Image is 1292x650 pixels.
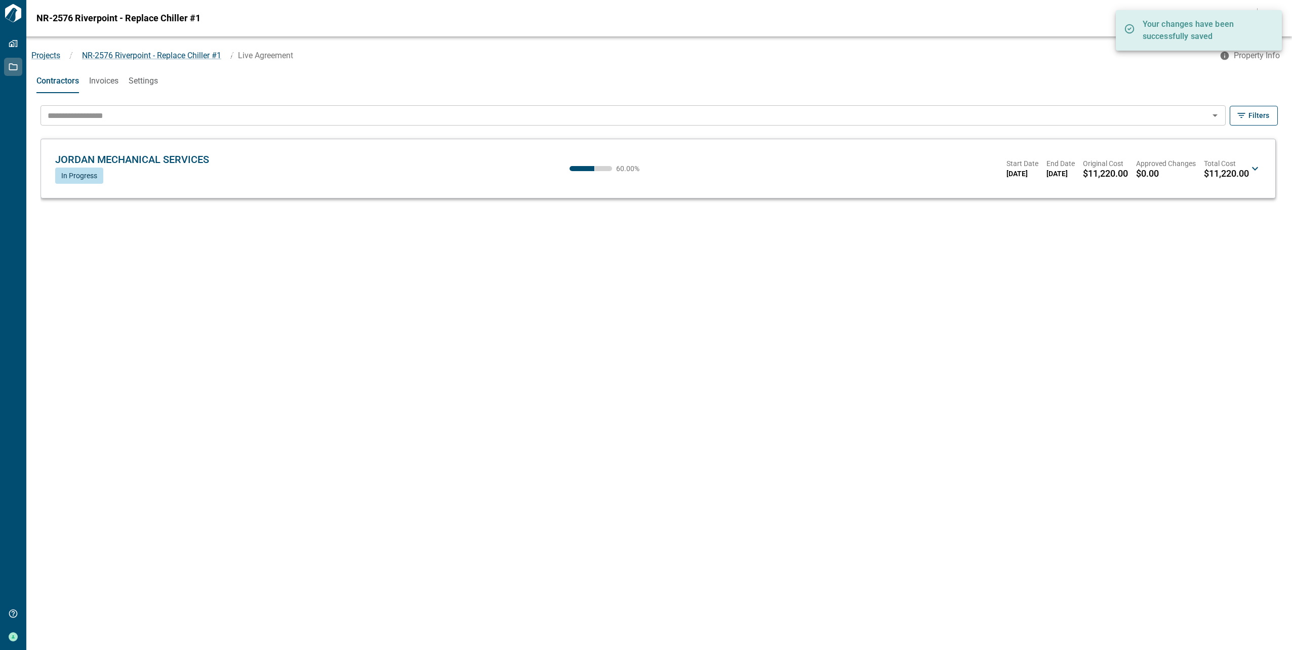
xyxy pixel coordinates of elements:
[238,51,293,60] span: Live Agreement
[1046,158,1075,169] span: End Date
[616,165,647,172] span: 60.00 %
[26,69,1292,93] div: base tabs
[1214,47,1288,65] button: Property Info
[1234,51,1280,61] span: Property Info
[1230,106,1278,126] button: Filters
[55,153,209,166] span: JORDAN MECHANICAL SERVICES
[31,51,60,60] a: Projects
[1083,158,1128,169] span: Original Cost
[26,50,1214,62] nav: breadcrumb
[1006,158,1038,169] span: Start Date
[1248,110,1269,120] span: Filters
[61,172,97,180] span: In Progress
[51,147,1265,190] div: JORDAN MECHANICAL SERVICESIn Progress60.00%Start Date[DATE]End Date[DATE]Original Cost$11,220.00A...
[1204,158,1249,169] span: Total Cost
[1083,169,1128,179] span: $11,220.00
[1136,158,1196,169] span: Approved Changes
[82,51,221,60] span: NR-2576 Riverpoint - Replace Chiller #1
[1136,169,1159,179] span: $0.00
[36,76,79,86] span: Contractors
[129,76,158,86] span: Settings
[36,13,200,23] span: NR-2576 Riverpoint - Replace Chiller #1
[1204,169,1249,179] span: $11,220.00
[1046,169,1075,179] span: [DATE]
[1006,169,1038,179] span: [DATE]
[1208,108,1222,123] button: Open
[89,76,118,86] span: Invoices
[1143,18,1264,43] p: Your changes have been successfully saved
